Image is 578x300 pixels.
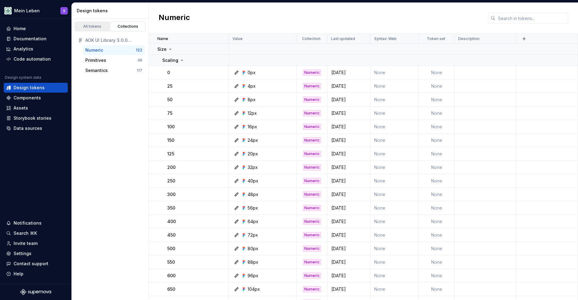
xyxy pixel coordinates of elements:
[167,124,175,130] p: 100
[14,220,42,226] div: Notifications
[77,8,146,14] div: Design tokens
[419,201,455,215] td: None
[328,246,370,252] div: [DATE]
[4,123,68,133] a: Data sources
[85,47,103,53] div: Numeric
[4,113,68,123] a: Storybook stories
[303,70,321,76] div: Numeric
[303,246,321,252] div: Numeric
[85,57,106,63] div: Primitives
[370,282,419,296] td: None
[328,137,370,143] div: [DATE]
[419,174,455,188] td: None
[14,8,40,14] div: Mein Leben
[167,137,174,143] p: 150
[4,24,68,34] a: Home
[328,70,370,76] div: [DATE]
[303,259,321,265] div: Numeric
[419,93,455,106] td: None
[136,48,142,53] div: 122
[167,83,172,89] p: 25
[370,201,419,215] td: None
[419,147,455,161] td: None
[328,151,370,157] div: [DATE]
[248,218,258,225] div: 64px
[248,110,257,116] div: 12px
[248,191,258,198] div: 48px
[248,246,258,252] div: 80px
[248,97,256,103] div: 8px
[4,34,68,44] a: Documentation
[85,67,108,74] div: Semantics
[4,83,68,93] a: Design tokens
[167,232,176,238] p: 450
[248,273,258,279] div: 96px
[248,164,258,170] div: 32px
[303,97,321,103] div: Numeric
[370,161,419,174] td: None
[14,56,51,62] div: Code automation
[4,7,12,14] img: df5db9ef-aba0-4771-bf51-9763b7497661.png
[137,58,142,63] div: 36
[248,286,260,292] div: 104px
[4,238,68,248] a: Invite team
[419,269,455,282] td: None
[419,255,455,269] td: None
[328,205,370,211] div: [DATE]
[370,188,419,201] td: None
[303,218,321,225] div: Numeric
[328,232,370,238] div: [DATE]
[248,178,258,184] div: 40px
[303,178,321,184] div: Numeric
[370,242,419,255] td: None
[419,161,455,174] td: None
[5,75,41,80] div: Design system data
[4,259,68,269] button: Contact support
[83,45,145,55] button: Numeric122
[328,124,370,130] div: [DATE]
[14,261,48,267] div: Contact support
[4,54,68,64] a: Code automation
[303,164,321,170] div: Numeric
[303,124,321,130] div: Numeric
[4,269,68,279] button: Help
[374,36,397,41] p: Syntax: Web
[14,250,31,257] div: Settings
[419,106,455,120] td: None
[370,134,419,147] td: None
[14,105,28,111] div: Assets
[419,134,455,147] td: None
[370,215,419,228] td: None
[167,259,175,265] p: 550
[370,174,419,188] td: None
[167,218,176,225] p: 400
[419,66,455,79] td: None
[167,205,175,211] p: 350
[14,230,37,236] div: Search ⌘K
[83,55,145,65] button: Primitives36
[303,137,321,143] div: Numeric
[328,218,370,225] div: [DATE]
[303,286,321,292] div: Numeric
[370,255,419,269] td: None
[248,83,256,89] div: 4px
[167,97,172,103] p: 50
[83,66,145,75] button: Semantics117
[303,110,321,116] div: Numeric
[419,79,455,93] td: None
[419,215,455,228] td: None
[20,289,51,295] svg: Supernova Logo
[167,178,175,184] p: 250
[248,259,258,265] div: 88px
[419,228,455,242] td: None
[458,36,479,41] p: Description
[167,70,170,76] p: 0
[113,24,143,29] div: Collections
[419,120,455,134] td: None
[328,286,370,292] div: [DATE]
[157,46,167,52] p: Size
[303,83,321,89] div: Numeric
[14,115,51,121] div: Storybook stories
